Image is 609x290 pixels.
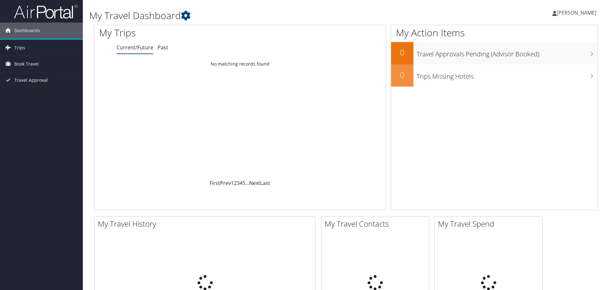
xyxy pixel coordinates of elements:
a: 5 [242,180,245,187]
a: 1 [231,180,234,187]
h2: My Travel Contacts [325,218,429,229]
a: [PERSON_NAME] [552,3,603,22]
h3: Travel Approvals Pending (Advisor Booked) [417,46,598,59]
h2: 0 [391,69,413,80]
a: Next [249,180,260,187]
span: Dashboards [14,23,40,39]
h2: 0 [391,47,413,58]
a: 0Travel Approvals Pending (Advisor Booked) [391,42,598,64]
img: airportal-logo.png [14,4,78,19]
span: Trips [14,40,25,56]
a: Last [260,180,270,187]
span: Travel Approval [14,72,48,88]
h1: My Action Items [391,26,598,39]
h3: Trips Missing Hotels [417,69,598,81]
a: 3 [237,180,240,187]
span: [PERSON_NAME] [557,9,596,16]
a: 2 [234,180,237,187]
a: 4 [240,180,242,187]
h1: My Trips [99,26,260,39]
a: First [210,180,220,187]
h2: My Travel History [98,218,315,229]
td: No matching records found [94,58,386,70]
span: … [245,180,249,187]
span: Book Travel [14,56,39,72]
a: Current/Future [117,44,153,51]
h2: My Travel Spend [438,218,542,229]
a: Prev [220,180,231,187]
a: Past [158,44,168,51]
a: 0Trips Missing Hotels [391,64,598,87]
h1: My Travel Dashboard [89,9,432,22]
